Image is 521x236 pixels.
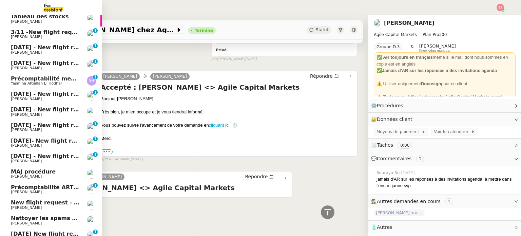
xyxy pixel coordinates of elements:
span: [DATE] [401,170,416,176]
span: Agile Capital Markets [374,32,417,37]
div: 💬Commentaires 1 [368,152,521,165]
nz-badge-sup: 1 [93,121,98,126]
span: par [211,56,217,62]
span: [PERSON_NAME] [11,35,42,39]
span: New flight request - [PERSON_NAME] [11,199,124,206]
div: Vous pouvez suivre l'avancement de votre demande en . ⏱️ [101,122,354,129]
p: 1 [94,59,97,65]
p: 1 [94,121,97,127]
span: Moyens de paiement [377,128,422,135]
img: users%2FC9SBsJ0duuaSgpQFj5LgoEX8n0o2%2Favatar%2Fec9d51b8-9413-4189-adfb-7be4d8c96a3c [87,138,96,147]
div: ⏲️Tâches 0:00 [368,139,521,152]
span: [DATE]- New flight request - [PERSON_NAME] [11,138,149,144]
nz-badge-sup: 1 [93,152,98,157]
div: ⚙️Procédures [368,99,521,112]
p: 1 [94,28,97,34]
div: 🧴Autres [368,221,521,234]
span: MAJ procédure [11,168,56,175]
span: [DATE] - New flight request - Sinon [PERSON_NAME] [11,106,170,113]
label: ••• [101,149,113,154]
img: users%2FC9SBsJ0duuaSgpQFj5LgoEX8n0o2%2Favatar%2Fec9d51b8-9413-4189-adfb-7be4d8c96a3c [87,123,96,132]
div: Merci, [101,135,354,142]
span: Autres [377,224,392,230]
span: [PERSON_NAME] [11,97,42,101]
nz-tag: 1 [416,156,424,162]
span: Procédures [377,103,403,108]
span: 🕵️ [371,199,456,204]
a: [PERSON_NAME] [101,73,140,79]
span: [PERSON_NAME] [11,174,42,179]
img: users%2FCk7ZD5ubFNWivK6gJdIkoi2SB5d2%2Favatar%2F3f84dbb7-4157-4842-a987-fca65a8b7a9a [87,169,96,179]
span: Knowledge manager [419,49,451,53]
a: [PERSON_NAME] [150,73,190,79]
img: users%2FC9SBsJ0duuaSgpQFj5LgoEX8n0o2%2Favatar%2Fec9d51b8-9413-4189-adfb-7be4d8c96a3c [87,45,96,54]
img: users%2FC9SBsJ0duuaSgpQFj5LgoEX8n0o2%2Favatar%2Fec9d51b8-9413-4189-adfb-7be4d8c96a3c [87,200,96,210]
span: [PERSON_NAME] [11,205,42,210]
span: 🔐 [371,115,415,123]
p: 1 [94,137,97,143]
span: [PERSON_NAME] [11,159,42,163]
span: [PERSON_NAME] [11,50,42,55]
span: [DATE] [131,157,143,162]
img: users%2FSoHiyPZ6lTh48rkksBJmVXB4Fxh1%2Favatar%2F784cdfc3-6442-45b8-8ed3-42f1cc9271a4 [87,216,96,225]
span: 🧴 [371,224,392,230]
span: 💬 [371,156,427,161]
img: svg [87,76,96,86]
p: 1 [94,183,97,189]
span: & [410,43,413,52]
span: [PERSON_NAME] [11,66,42,70]
span: Répondre [245,173,268,180]
div: 🕵️Autres demandes en cours 1 [368,195,521,208]
span: Répondre [310,73,333,79]
nz-badge-sup: 1 [93,75,98,79]
nz-badge-sup: 1 [93,137,98,141]
div: même si le mail dont nous sommes en copie est en anglais [377,54,513,67]
span: Souraya Su [377,170,401,176]
span: Précomptabilité ARTRADE - septembre 2025 [11,184,146,190]
img: users%2FC9SBsJ0duuaSgpQFj5LgoEX8n0o2%2Favatar%2Fec9d51b8-9413-4189-adfb-7be4d8c96a3c [87,30,96,39]
span: [DATE] [245,56,257,62]
h4: Accepté : [PERSON_NAME] <> Agile Capital Markets [36,183,289,193]
img: users%2FSoHiyPZ6lTh48rkksBJmVXB4Fxh1%2Favatar%2F784cdfc3-6442-45b8-8ed3-42f1cc9271a4 [87,184,96,194]
a: cliquant ici [209,123,230,128]
span: Tâches [377,142,393,148]
strong: ✅ AR toujours en français [377,55,433,60]
nz-badge-sup: 1 [93,183,98,188]
nz-tag: 1 [445,198,453,205]
span: ⏲️ [371,142,418,148]
strong: Docusign [421,81,441,86]
nz-badge-sup: 1 [93,59,98,64]
p: 1 [94,75,97,81]
small: [PERSON_NAME] [98,157,143,162]
span: Yasmina Attiallah El Hodhar [11,81,62,86]
span: [PERSON_NAME] [11,143,42,148]
span: [PERSON_NAME] <> Agile Capital Markets [374,210,425,216]
span: 300 [439,32,447,37]
nz-badge-sup: 1 [93,90,98,95]
span: Données client [377,116,412,122]
img: users%2FAXgjBsdPtrYuxuZvIJjRexEdqnq2%2Favatar%2F1599931753966.jpeg [87,14,96,23]
b: Privé [216,48,227,52]
span: [DATE] - New flight request - [PERSON_NAME] [11,60,151,66]
span: [PERSON_NAME] [11,221,42,225]
span: [DATE] - New flight request - [PERSON_NAME] [11,153,151,159]
nz-badge-sup: 1 [93,43,98,48]
span: [PERSON_NAME] [419,43,456,49]
h4: Accepté : [PERSON_NAME] <> Agile Capital Markets [101,83,354,92]
span: Autres demandes en cours [377,199,441,204]
img: users%2FC9SBsJ0duuaSgpQFj5LgoEX8n0o2%2Favatar%2Fec9d51b8-9413-4189-adfb-7be4d8c96a3c [87,60,96,70]
span: Accepter [PERSON_NAME] chez Agile [35,26,176,33]
span: 3/11 -New flight request - [PERSON_NAME] [11,29,142,35]
img: users%2FXPWOVq8PDVf5nBVhDcXguS2COHE3%2Favatar%2F3f89dc26-16aa-490f-9632-b2fdcfc735a1 [374,19,381,27]
span: [PERSON_NAME] [11,19,42,24]
span: [PERSON_NAME] [11,128,42,132]
strong: Agile Capital Markets avant envoi [377,94,502,106]
span: [DATE] - New flight request - As Bo [11,91,118,97]
span: Tableau des stocks [11,13,69,20]
img: svg [497,4,504,11]
nz-badge-sup: 1 [93,28,98,33]
nz-badge-sup: 1 [93,230,98,234]
a: [PERSON_NAME] [384,20,435,26]
app-user-label: Knowledge manager [419,43,456,52]
p: 1 [94,90,97,96]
